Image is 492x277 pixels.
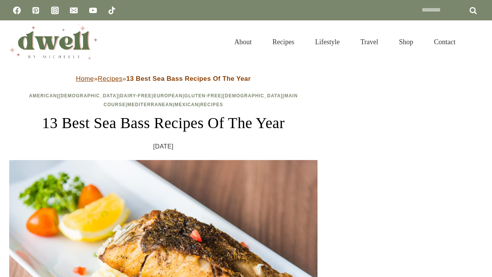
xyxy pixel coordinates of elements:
a: Instagram [47,3,63,18]
a: Contact [424,28,466,55]
h1: 13 Best Sea Bass Recipes Of The Year [9,112,317,135]
time: [DATE] [153,141,174,152]
strong: 13 Best Sea Bass Recipes Of The Year [126,75,251,82]
a: American [29,93,57,98]
span: » » [76,75,251,82]
a: Recipes [98,75,122,82]
a: Gluten-Free [184,93,221,98]
a: Dairy-Free [120,93,151,98]
a: Email [66,3,81,18]
img: DWELL by michelle [9,24,98,60]
a: Lifestyle [305,28,350,55]
a: [DEMOGRAPHIC_DATA] [223,93,283,98]
a: Facebook [9,3,25,18]
a: European [153,93,183,98]
a: Mediterranean [127,102,173,107]
a: Shop [389,28,424,55]
a: Pinterest [28,3,43,18]
span: | | | | | | | | | [29,93,298,107]
a: About [224,28,262,55]
a: Recipes [262,28,305,55]
a: Recipes [200,102,223,107]
a: Home [76,75,94,82]
a: YouTube [85,3,101,18]
a: [DEMOGRAPHIC_DATA] [58,93,118,98]
a: TikTok [104,3,120,18]
a: Travel [350,28,389,55]
nav: Primary Navigation [224,28,466,55]
button: View Search Form [470,35,483,48]
a: Mexican [175,102,198,107]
